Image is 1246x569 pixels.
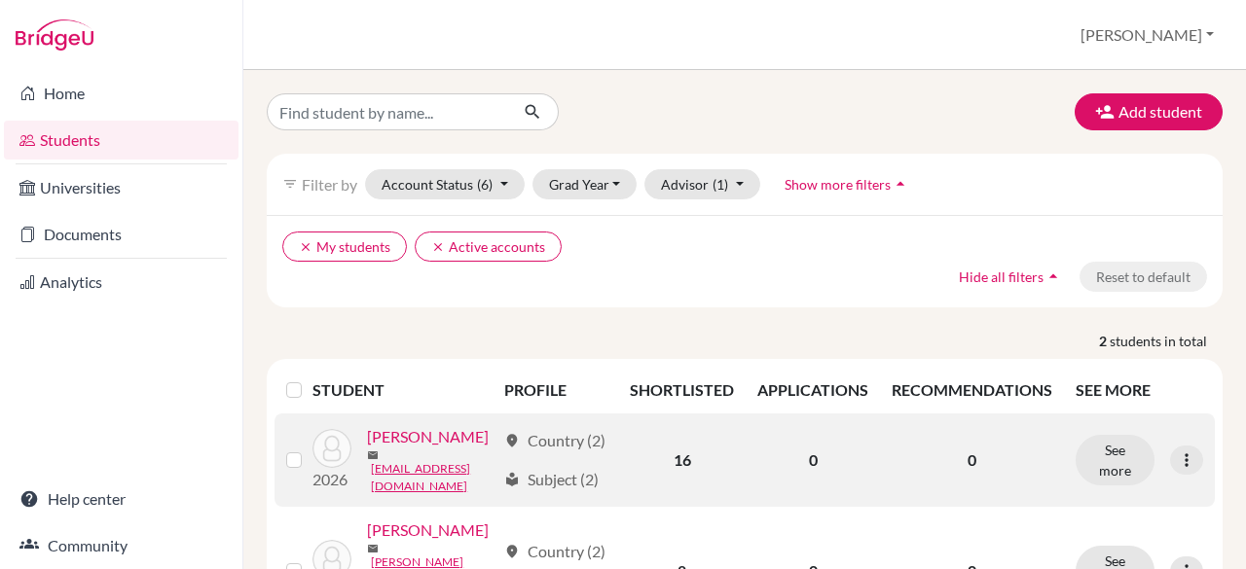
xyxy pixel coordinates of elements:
[312,468,351,491] p: 2026
[4,263,238,302] a: Analytics
[367,518,489,542] a: [PERSON_NAME]
[785,176,891,193] span: Show more filters
[644,169,760,199] button: Advisor(1)
[302,175,357,194] span: Filter by
[768,169,927,199] button: Show more filtersarrow_drop_up
[477,176,493,193] span: (6)
[4,480,238,518] a: Help center
[367,449,379,461] span: mail
[618,367,746,413] th: SHORTLISTED
[504,544,520,559] span: location_on
[1080,262,1207,292] button: Reset to default
[1110,331,1223,351] span: students in total
[1076,435,1154,485] button: See more
[942,262,1080,292] button: Hide all filtersarrow_drop_up
[312,367,493,413] th: STUDENT
[1072,17,1223,53] button: [PERSON_NAME]
[16,19,93,51] img: Bridge-U
[415,231,562,262] button: clearActive accounts
[1099,331,1110,351] strong: 2
[4,215,238,254] a: Documents
[1075,93,1223,130] button: Add student
[4,168,238,207] a: Universities
[504,540,605,563] div: Country (2)
[504,468,599,491] div: Subject (2)
[1064,367,1215,413] th: SEE MORE
[282,176,298,192] i: filter_list
[371,460,495,495] a: [EMAIL_ADDRESS][DOMAIN_NAME]
[880,367,1064,413] th: RECOMMENDATIONS
[746,367,880,413] th: APPLICATIONS
[504,472,520,487] span: local_library
[493,367,618,413] th: PROFILE
[282,231,407,262] button: clearMy students
[367,425,489,448] a: [PERSON_NAME]
[892,448,1052,472] p: 0
[713,176,728,193] span: (1)
[367,543,379,554] span: mail
[746,413,880,507] td: 0
[532,169,638,199] button: Grad Year
[312,429,351,468] img: Galácz, Klára
[4,121,238,160] a: Students
[959,268,1044,285] span: Hide all filters
[365,169,525,199] button: Account Status(6)
[4,74,238,113] a: Home
[299,240,312,254] i: clear
[618,413,746,507] td: 16
[504,429,605,452] div: Country (2)
[4,526,238,565] a: Community
[431,240,445,254] i: clear
[504,433,520,448] span: location_on
[267,93,508,130] input: Find student by name...
[1044,267,1063,286] i: arrow_drop_up
[891,174,910,194] i: arrow_drop_up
